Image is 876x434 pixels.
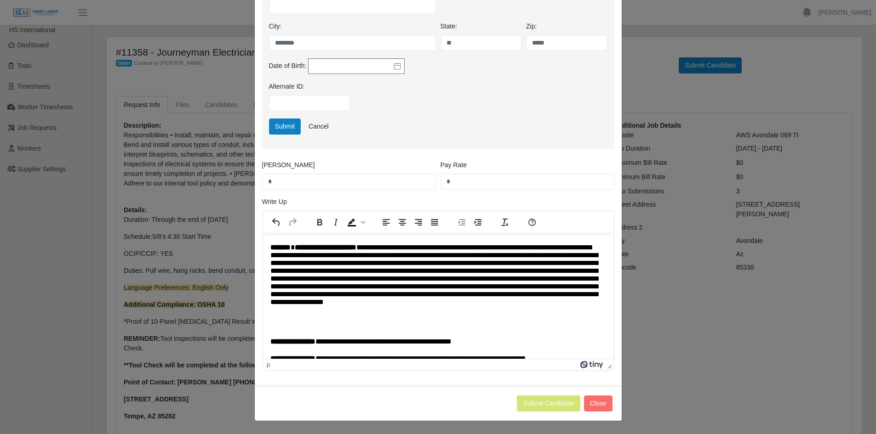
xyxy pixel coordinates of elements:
label: Pay Rate [441,160,467,170]
a: Cancel [303,118,335,135]
button: Increase indent [470,216,486,229]
button: Align right [411,216,426,229]
iframe: Rich Text Area [263,233,613,359]
button: Submit Candidate [517,395,580,411]
button: Italic [328,216,344,229]
label: State: [441,22,458,31]
button: Align left [378,216,394,229]
button: Help [524,216,540,229]
label: [PERSON_NAME] [262,160,315,170]
button: Redo [285,216,300,229]
label: City: [269,22,282,31]
button: Align center [395,216,410,229]
button: Submit [269,118,301,135]
label: Write Up [262,197,287,207]
label: Date of Birth: [269,61,307,71]
div: Background color Black [344,216,367,229]
a: Powered by Tiny [580,361,603,368]
button: Undo [269,216,284,229]
button: Decrease indent [454,216,469,229]
button: Bold [312,216,327,229]
button: Justify [427,216,442,229]
button: Close [584,395,613,411]
label: Zip: [526,22,537,31]
div: Press the Up and Down arrow keys to resize the editor. [604,359,613,370]
div: p [267,361,270,368]
label: Alternate ID: [269,82,305,91]
button: Clear formatting [497,216,513,229]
